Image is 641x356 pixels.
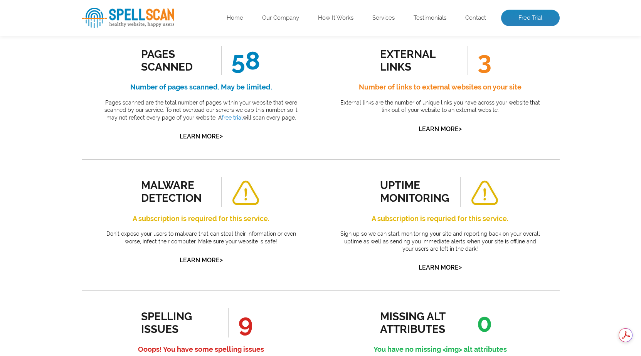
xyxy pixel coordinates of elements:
[228,308,253,337] span: 9
[82,8,174,28] img: spellScan
[501,10,560,27] a: Free Trial
[380,48,450,73] div: external links
[98,219,105,228] a: 1
[4,60,200,65] span: Want to view
[467,308,492,337] span: 0
[380,179,450,204] div: uptime monitoring
[180,133,223,140] a: Learn More>
[99,230,303,245] p: Don’t expose your users to malware that can steal their information or even worse, infect their c...
[94,78,165,84] a: /title-search-services-[GEOGRAPHIC_DATA]/
[459,262,462,273] span: >
[231,181,260,206] img: alert
[78,77,83,82] span: en
[94,60,165,66] a: /services/title-search-services/
[338,81,542,93] h4: Number of links to external websites on your site
[20,37,88,54] td: Easments
[78,41,83,47] span: en
[4,60,200,75] h3: All Results?
[465,14,486,22] a: Contact
[459,123,462,134] span: >
[71,83,134,96] a: Get Free Trial
[4,124,200,146] h3: All Results?
[141,179,211,204] div: malware detection
[20,55,88,72] td: Enroachments
[338,230,542,253] p: Sign up so we can start monitoring your site and reporting back on your overall uptime as well as...
[222,115,243,121] a: free trial
[1,1,76,19] th: Broken Link
[99,99,303,122] p: Pages scanned are the total number of pages within your website that were scanned by our service....
[180,256,223,264] a: Learn More>
[220,255,223,265] span: >
[77,1,163,19] th: Website Page
[419,264,462,271] a: Learn More>
[220,131,223,142] span: >
[89,1,184,19] th: Website Page
[99,81,303,93] h4: Number of pages scanned. May be limited.
[227,14,243,22] a: Home
[380,310,450,336] div: missing alt attributes
[372,14,395,22] a: Services
[99,343,303,356] h4: Ooops! You have some spelling issues
[94,25,155,31] a: /real-estate-dictionary/
[470,181,499,206] img: alert
[67,154,137,170] a: Get Free Trial
[94,42,165,49] a: /services/title-search-services/
[338,99,542,114] p: External links are the number of unique links you have across your website that link out of your ...
[20,19,88,36] td: Buydown
[262,14,299,22] a: Our Company
[338,213,542,225] h4: A subscription is requried for this service.
[318,14,353,22] a: How It Works
[99,213,303,225] h4: A subscription is required for this service.
[221,46,260,75] span: 58
[78,59,83,64] span: en
[78,24,83,29] span: en
[141,310,211,336] div: spelling issues
[419,125,462,133] a: Learn More>
[414,14,446,22] a: Testimonials
[20,73,88,89] td: Guarentee
[20,1,88,19] th: Error Word
[4,124,200,132] span: Want to view
[338,343,542,356] h4: You have no missing <img> alt attributes
[141,48,211,73] div: Pages Scanned
[468,46,491,75] span: 3
[98,111,105,119] a: 1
